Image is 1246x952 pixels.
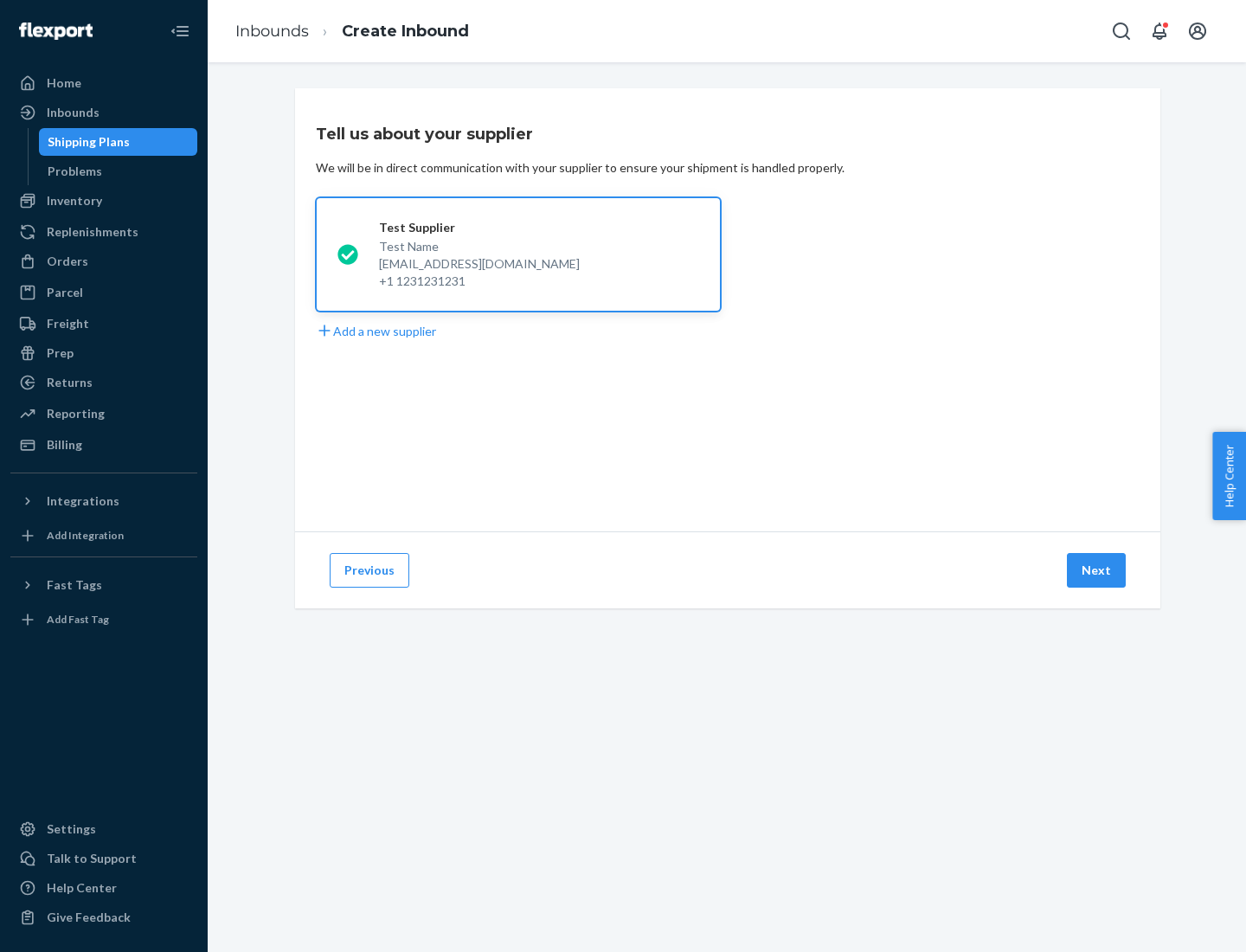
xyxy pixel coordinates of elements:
a: Inventory [10,187,197,215]
div: Prep [47,344,74,362]
a: Problems [39,158,198,185]
a: Replenishments [10,218,197,246]
div: Shipping Plans [48,133,130,151]
a: Shipping Plans [39,128,198,156]
a: Create Inbound [342,22,469,41]
a: Freight [10,310,197,338]
a: Prep [10,339,197,367]
div: Replenishments [47,223,138,241]
div: Add Integration [47,528,124,543]
button: Open account menu [1180,14,1215,48]
button: Help Center [1212,432,1246,520]
div: Orders [47,253,88,270]
button: Close Navigation [163,14,197,48]
button: Fast Tags [10,571,197,599]
a: Add Fast Tag [10,606,197,634]
a: Add Integration [10,522,197,550]
div: Returns [47,374,93,391]
button: Integrations [10,487,197,515]
a: Parcel [10,279,197,306]
button: Give Feedback [10,904,197,931]
div: Give Feedback [47,909,131,926]
div: Reporting [47,405,105,422]
button: Add a new supplier [316,322,436,340]
a: Orders [10,248,197,275]
ol: breadcrumbs [222,6,483,57]
button: Next [1067,553,1126,588]
a: Talk to Support [10,845,197,872]
button: Open Search Box [1104,14,1139,48]
button: Previous [330,553,409,588]
div: Problems [48,163,102,180]
div: Add Fast Tag [47,612,109,627]
div: Billing [47,436,82,453]
div: Parcel [47,284,83,301]
div: Inbounds [47,104,100,121]
a: Settings [10,815,197,843]
h3: Tell us about your supplier [316,123,533,145]
button: Open notifications [1142,14,1177,48]
img: Flexport logo [19,23,93,40]
a: Home [10,69,197,97]
a: Inbounds [10,99,197,126]
a: Inbounds [235,22,309,41]
div: Talk to Support [47,850,137,867]
div: Freight [47,315,89,332]
a: Help Center [10,874,197,902]
div: Settings [47,820,96,838]
div: We will be in direct communication with your supplier to ensure your shipment is handled properly. [316,159,845,177]
div: Inventory [47,192,102,209]
div: Help Center [47,879,117,897]
a: Billing [10,431,197,459]
div: Fast Tags [47,576,102,594]
a: Returns [10,369,197,396]
div: Home [47,74,81,92]
div: Integrations [47,492,119,510]
a: Reporting [10,400,197,428]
